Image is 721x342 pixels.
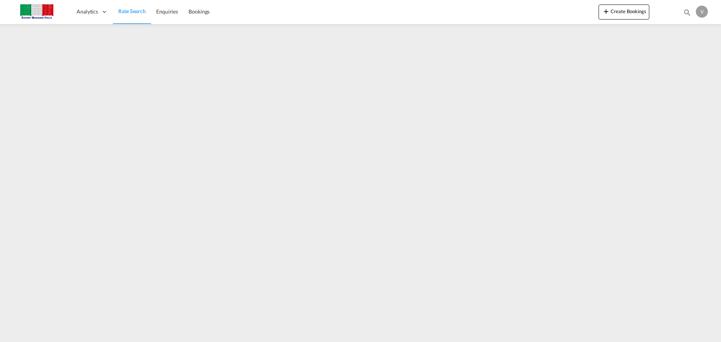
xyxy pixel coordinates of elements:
span: Rate Search [118,8,146,14]
div: V [696,6,708,18]
div: icon-magnify [683,8,691,20]
button: icon-plus 400-fgCreate Bookings [599,5,649,20]
span: Bookings [189,8,210,15]
md-icon: icon-plus 400-fg [602,7,611,16]
img: 51022700b14f11efa3148557e262d94e.jpg [11,3,62,20]
md-icon: icon-magnify [683,8,691,17]
span: Enquiries [156,8,178,15]
span: Analytics [77,8,98,15]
